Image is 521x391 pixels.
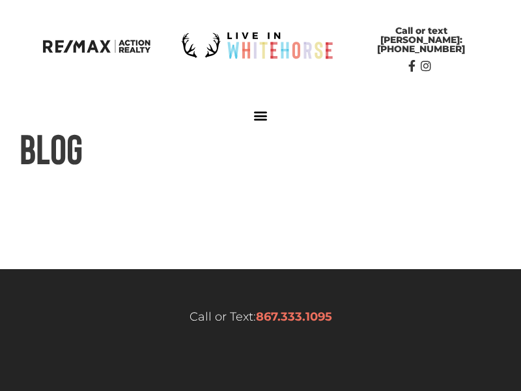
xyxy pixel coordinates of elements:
[344,20,498,60] a: Call or text [PERSON_NAME]: [PHONE_NUMBER]
[256,310,332,324] a: 867.333.1095
[20,119,501,177] h1: BLOG
[20,308,501,326] p: Call or Text:
[250,104,272,126] div: Menu Toggle
[357,26,485,53] span: Call or text [PERSON_NAME]: [PHONE_NUMBER]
